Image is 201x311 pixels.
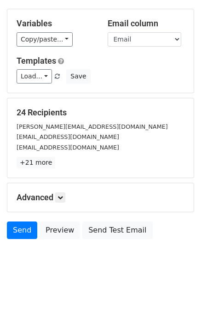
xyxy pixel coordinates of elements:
[17,18,94,29] h5: Variables
[17,69,52,84] a: Load...
[7,221,37,239] a: Send
[17,157,55,168] a: +21 more
[17,32,73,47] a: Copy/paste...
[82,221,152,239] a: Send Test Email
[17,123,168,130] small: [PERSON_NAME][EMAIL_ADDRESS][DOMAIN_NAME]
[17,144,119,151] small: [EMAIL_ADDRESS][DOMAIN_NAME]
[17,133,119,140] small: [EMAIL_ADDRESS][DOMAIN_NAME]
[108,18,185,29] h5: Email column
[66,69,90,84] button: Save
[17,192,184,203] h5: Advanced
[155,267,201,311] iframe: Chat Widget
[40,221,80,239] a: Preview
[17,56,56,66] a: Templates
[17,108,184,118] h5: 24 Recipients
